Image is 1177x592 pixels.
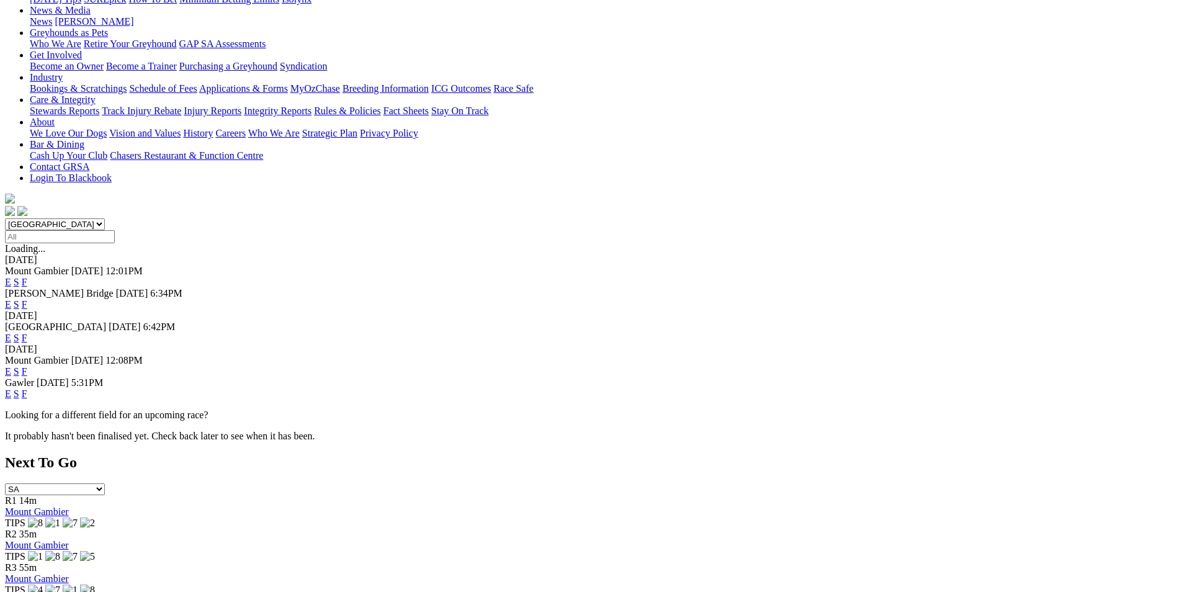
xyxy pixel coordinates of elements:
[30,150,1172,161] div: Bar & Dining
[302,128,357,138] a: Strategic Plan
[5,573,69,584] a: Mount Gambier
[45,518,60,529] img: 1
[493,83,533,94] a: Race Safe
[106,61,177,71] a: Become a Trainer
[22,333,27,343] a: F
[5,431,315,441] partial: It probably hasn't been finalised yet. Check back later to see when it has been.
[102,105,181,116] a: Track Injury Rebate
[37,377,69,388] span: [DATE]
[5,377,34,388] span: Gawler
[105,355,143,366] span: 12:08PM
[5,254,1172,266] div: [DATE]
[71,355,104,366] span: [DATE]
[30,173,112,183] a: Login To Blackbook
[184,105,241,116] a: Injury Reports
[14,277,19,287] a: S
[80,518,95,529] img: 2
[80,551,95,562] img: 5
[5,310,1172,321] div: [DATE]
[5,344,1172,355] div: [DATE]
[5,506,69,517] a: Mount Gambier
[5,243,45,254] span: Loading...
[30,128,107,138] a: We Love Our Dogs
[116,288,148,298] span: [DATE]
[431,83,491,94] a: ICG Outcomes
[19,529,37,539] span: 35m
[19,495,37,506] span: 14m
[215,128,246,138] a: Careers
[30,83,1172,94] div: Industry
[360,128,418,138] a: Privacy Policy
[30,38,81,49] a: Who We Are
[22,277,27,287] a: F
[30,161,89,172] a: Contact GRSA
[5,321,106,332] span: [GEOGRAPHIC_DATA]
[5,529,17,539] span: R2
[199,83,288,94] a: Applications & Forms
[110,150,263,161] a: Chasers Restaurant & Function Centre
[5,288,114,298] span: [PERSON_NAME] Bridge
[5,355,69,366] span: Mount Gambier
[45,551,60,562] img: 8
[5,206,15,216] img: facebook.svg
[30,83,127,94] a: Bookings & Scratchings
[5,388,11,399] a: E
[22,299,27,310] a: F
[28,518,43,529] img: 8
[22,388,27,399] a: F
[5,194,15,204] img: logo-grsa-white.png
[30,61,104,71] a: Become an Owner
[14,299,19,310] a: S
[30,128,1172,139] div: About
[30,50,82,60] a: Get Involved
[5,266,69,276] span: Mount Gambier
[30,5,91,16] a: News & Media
[109,321,141,332] span: [DATE]
[30,139,84,150] a: Bar & Dining
[5,454,1172,471] h2: Next To Go
[14,333,19,343] a: S
[5,230,115,243] input: Select date
[14,388,19,399] a: S
[314,105,381,116] a: Rules & Policies
[244,105,311,116] a: Integrity Reports
[63,551,78,562] img: 7
[5,518,25,528] span: TIPS
[30,72,63,83] a: Industry
[28,551,43,562] img: 1
[30,38,1172,50] div: Greyhounds as Pets
[30,94,96,105] a: Care & Integrity
[342,83,429,94] a: Breeding Information
[183,128,213,138] a: History
[63,518,78,529] img: 7
[71,377,104,388] span: 5:31PM
[30,27,108,38] a: Greyhounds as Pets
[109,128,181,138] a: Vision and Values
[143,321,176,332] span: 6:42PM
[5,333,11,343] a: E
[5,410,1172,421] p: Looking for a different field for an upcoming race?
[30,16,52,27] a: News
[30,105,99,116] a: Stewards Reports
[248,128,300,138] a: Who We Are
[280,61,327,71] a: Syndication
[55,16,133,27] a: [PERSON_NAME]
[150,288,182,298] span: 6:34PM
[5,366,11,377] a: E
[5,540,69,550] a: Mount Gambier
[105,266,143,276] span: 12:01PM
[84,38,177,49] a: Retire Your Greyhound
[30,105,1172,117] div: Care & Integrity
[129,83,197,94] a: Schedule of Fees
[14,366,19,377] a: S
[30,150,107,161] a: Cash Up Your Club
[19,562,37,573] span: 55m
[17,206,27,216] img: twitter.svg
[5,277,11,287] a: E
[30,117,55,127] a: About
[5,495,17,506] span: R1
[179,61,277,71] a: Purchasing a Greyhound
[5,551,25,562] span: TIPS
[5,299,11,310] a: E
[5,562,17,573] span: R3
